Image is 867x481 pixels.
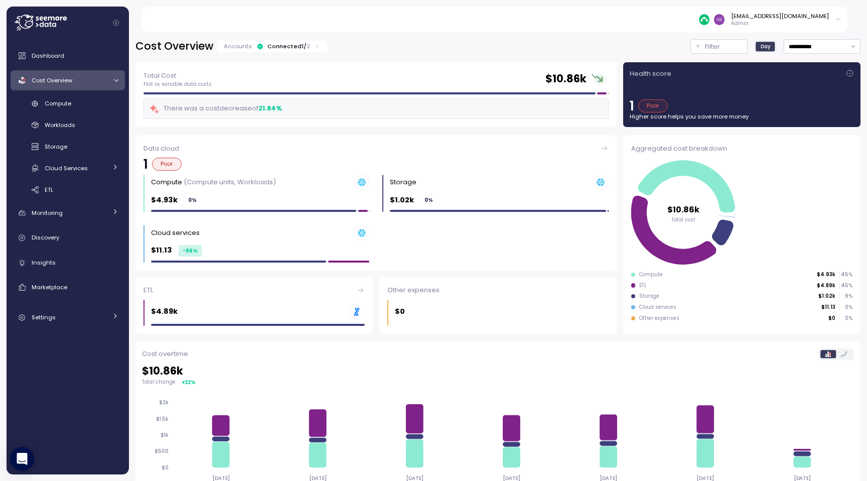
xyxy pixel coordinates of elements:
button: Filter [690,39,748,54]
p: $4.93k [817,271,835,278]
tspan: $1.5k [156,416,169,422]
a: Monitoring [11,203,125,223]
p: (Compute units, Workloads) [184,177,276,187]
h2: $ 10.86k [545,72,587,86]
a: Data cloud1PoorCompute (Compute units, Workloads)$4.93k0%Storage $1.02k0%Cloud services $11.13-96% [135,135,617,271]
div: ETL [143,285,365,295]
p: Flat vs variable data costs [143,81,212,88]
p: 9 % [840,293,852,300]
a: Cloud Services [11,160,125,176]
tspan: $0 [162,464,169,471]
p: 0 % [840,304,852,311]
div: Open Intercom Messenger [10,447,34,471]
div: Cloud services [151,228,200,238]
p: $0 [828,315,835,322]
span: Day [761,43,771,50]
div: Other expenses [387,285,609,295]
span: Settings [32,313,56,321]
p: $1.02k [390,194,414,206]
span: Discovery [32,233,59,242]
div: 0 % [184,194,201,206]
span: Dashboard [32,52,64,60]
div: Compute [639,271,663,278]
div: Cloud services [639,304,676,311]
span: Cloud Services [45,164,88,172]
span: Compute [45,99,71,107]
p: 1 [630,99,634,112]
p: $4.93k [151,194,178,206]
p: 45 % [840,271,852,278]
tspan: $2k [159,399,169,406]
p: 0 % [840,315,852,322]
span: Workloads [45,121,75,129]
a: ETL [11,181,125,198]
p: Admin [731,20,829,27]
div: Other expenses [639,315,679,322]
div: 0 % [420,194,437,206]
div: Storage [639,293,659,300]
p: 1 [143,158,148,171]
div: ETL [639,282,647,289]
div: Storage [390,177,416,187]
span: ETL [45,186,53,194]
a: Settings [11,308,125,328]
p: Accounts: [224,42,253,50]
p: Health score [630,69,671,79]
img: d8f3371d50c36e321b0eb15bc94ec64c [714,14,725,25]
div: Data cloud [143,144,609,154]
p: $11.13 [151,245,172,256]
a: Discovery [11,228,125,248]
span: Insights [32,259,56,267]
tspan: $1k [161,432,169,438]
a: Dashboard [11,46,125,66]
span: Marketplace [32,283,67,291]
div: [EMAIL_ADDRESS][DOMAIN_NAME] [731,12,829,20]
tspan: Total cost [671,216,695,222]
a: Workloads [11,117,125,134]
div: Accounts:Connected1/2 [217,41,327,52]
a: Cost Overview [11,70,125,90]
p: 45 % [840,282,852,289]
div: Poor [152,158,182,171]
p: $1.02k [818,293,835,300]
span: Cost Overview [32,76,72,84]
p: Total change [142,379,176,386]
p: $0 [395,306,405,317]
button: Collapse navigation [110,19,122,27]
p: $11.13 [821,304,835,311]
tspan: $10.86k [667,203,700,215]
h2: Cost Overview [135,39,213,54]
div: 22 % [185,379,196,386]
p: 2 [307,42,310,50]
a: Insights [11,253,125,273]
p: $4.89k [151,306,178,317]
div: Aggregated cost breakdown [631,144,852,154]
h2: $ 10.86k [142,364,854,379]
div: 21.84 % [258,103,282,113]
a: ETL$4.89k [135,277,373,334]
a: Storage [11,139,125,155]
div: Compute [151,177,276,187]
tspan: $500 [155,448,169,454]
img: 687cba7b7af778e9efcde14e.PNG [699,14,709,25]
p: Total Cost [143,71,212,81]
p: Cost overtime [142,349,188,359]
a: Marketplace [11,277,125,297]
div: There was a cost decrease of [149,103,282,114]
div: ▾ [182,379,196,386]
p: $4.89k [817,282,835,289]
span: Storage [45,143,67,151]
span: Monitoring [32,209,63,217]
div: -96 % [179,245,202,257]
div: Poor [638,99,668,112]
div: Connected 1 / [267,42,310,50]
a: Compute [11,95,125,112]
p: Filter [705,42,720,52]
p: Higher score helps you save more money [630,112,854,121]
